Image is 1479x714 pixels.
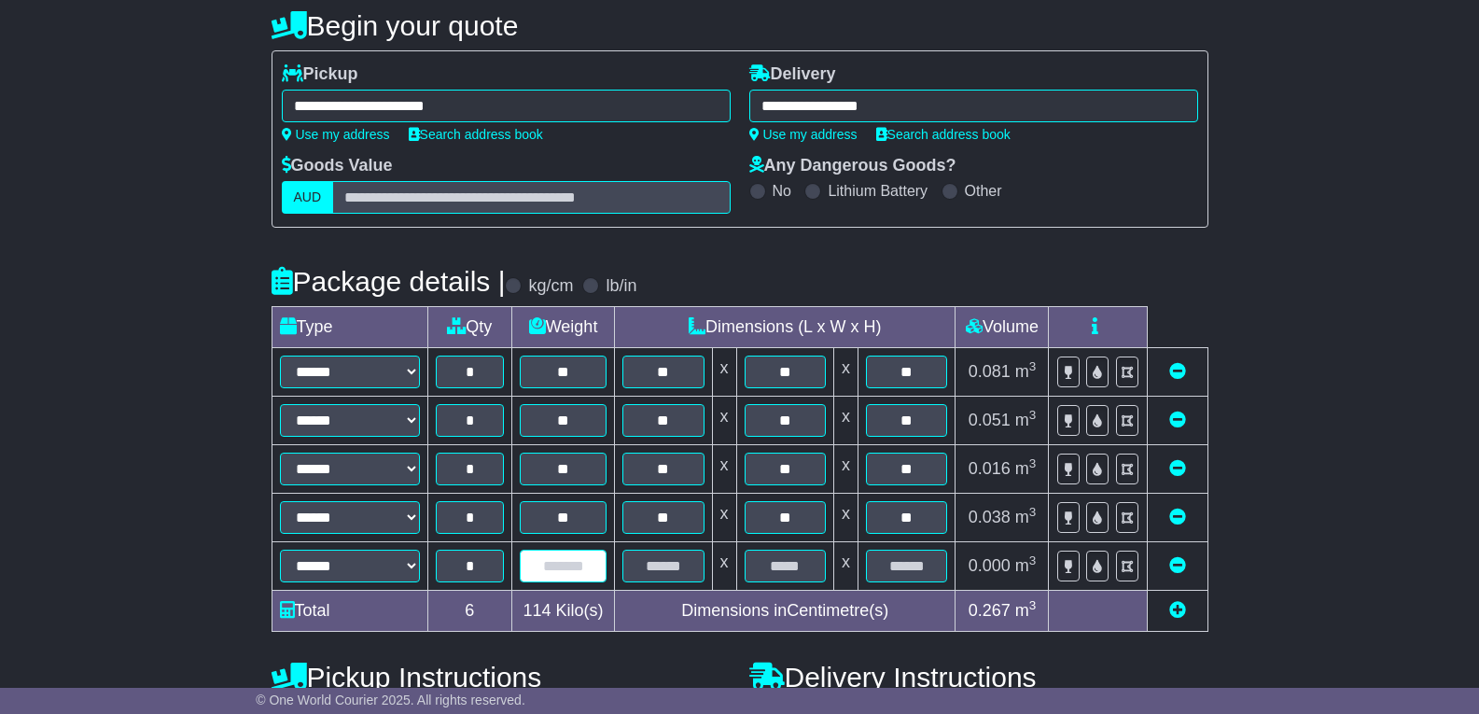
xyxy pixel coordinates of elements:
[712,397,736,445] td: x
[712,542,736,591] td: x
[749,156,956,176] label: Any Dangerous Goods?
[1015,508,1037,526] span: m
[1169,508,1186,526] a: Remove this item
[828,182,928,200] label: Lithium Battery
[1015,601,1037,620] span: m
[969,508,1011,526] span: 0.038
[749,662,1208,693] h4: Delivery Instructions
[1029,408,1037,422] sup: 3
[409,127,543,142] a: Search address book
[1015,459,1037,478] span: m
[272,10,1208,41] h4: Begin your quote
[282,127,390,142] a: Use my address
[833,494,858,542] td: x
[523,601,551,620] span: 114
[1015,362,1037,381] span: m
[1169,362,1186,381] a: Remove this item
[1029,359,1037,373] sup: 3
[1029,456,1037,470] sup: 3
[615,307,956,348] td: Dimensions (L x W x H)
[712,348,736,397] td: x
[272,266,506,297] h4: Package details |
[1169,411,1186,429] a: Remove this item
[1015,411,1037,429] span: m
[969,601,1011,620] span: 0.267
[965,182,1002,200] label: Other
[833,348,858,397] td: x
[256,693,525,707] span: © One World Courier 2025. All rights reserved.
[272,662,731,693] h4: Pickup Instructions
[282,156,393,176] label: Goods Value
[1169,556,1186,575] a: Remove this item
[1029,598,1037,612] sup: 3
[282,64,358,85] label: Pickup
[272,307,427,348] td: Type
[1029,505,1037,519] sup: 3
[606,276,636,297] label: lb/in
[528,276,573,297] label: kg/cm
[272,591,427,632] td: Total
[833,445,858,494] td: x
[969,459,1011,478] span: 0.016
[1169,459,1186,478] a: Remove this item
[749,64,836,85] label: Delivery
[1029,553,1037,567] sup: 3
[969,362,1011,381] span: 0.081
[712,445,736,494] td: x
[969,411,1011,429] span: 0.051
[712,494,736,542] td: x
[512,591,615,632] td: Kilo(s)
[512,307,615,348] td: Weight
[427,307,512,348] td: Qty
[282,181,334,214] label: AUD
[833,397,858,445] td: x
[427,591,512,632] td: 6
[615,591,956,632] td: Dimensions in Centimetre(s)
[956,307,1049,348] td: Volume
[749,127,858,142] a: Use my address
[876,127,1011,142] a: Search address book
[1169,601,1186,620] a: Add new item
[1015,556,1037,575] span: m
[773,182,791,200] label: No
[833,542,858,591] td: x
[969,556,1011,575] span: 0.000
